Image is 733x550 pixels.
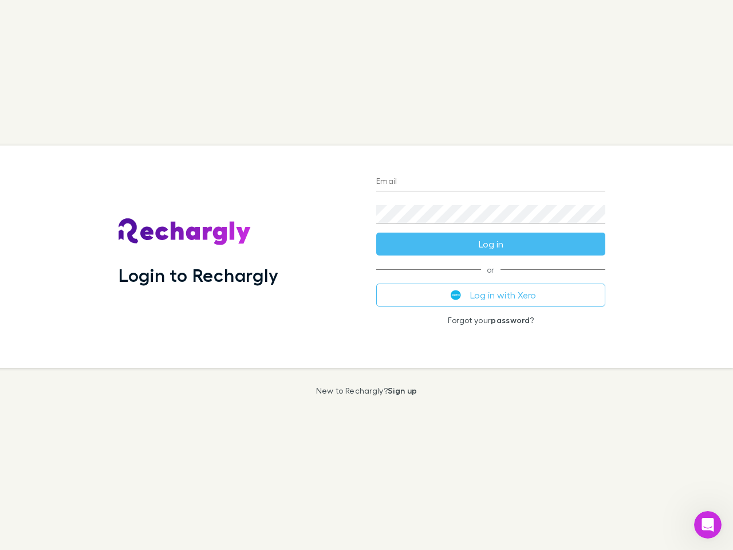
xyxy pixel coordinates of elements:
button: Log in with Xero [376,284,605,307]
button: Log in [376,233,605,256]
iframe: Intercom live chat [694,511,722,539]
a: Sign up [388,386,417,395]
p: Forgot your ? [376,316,605,325]
h1: Login to Rechargly [119,264,278,286]
img: Rechargly's Logo [119,218,251,246]
span: or [376,269,605,270]
a: password [491,315,530,325]
img: Xero's logo [451,290,461,300]
p: New to Rechargly? [316,386,417,395]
